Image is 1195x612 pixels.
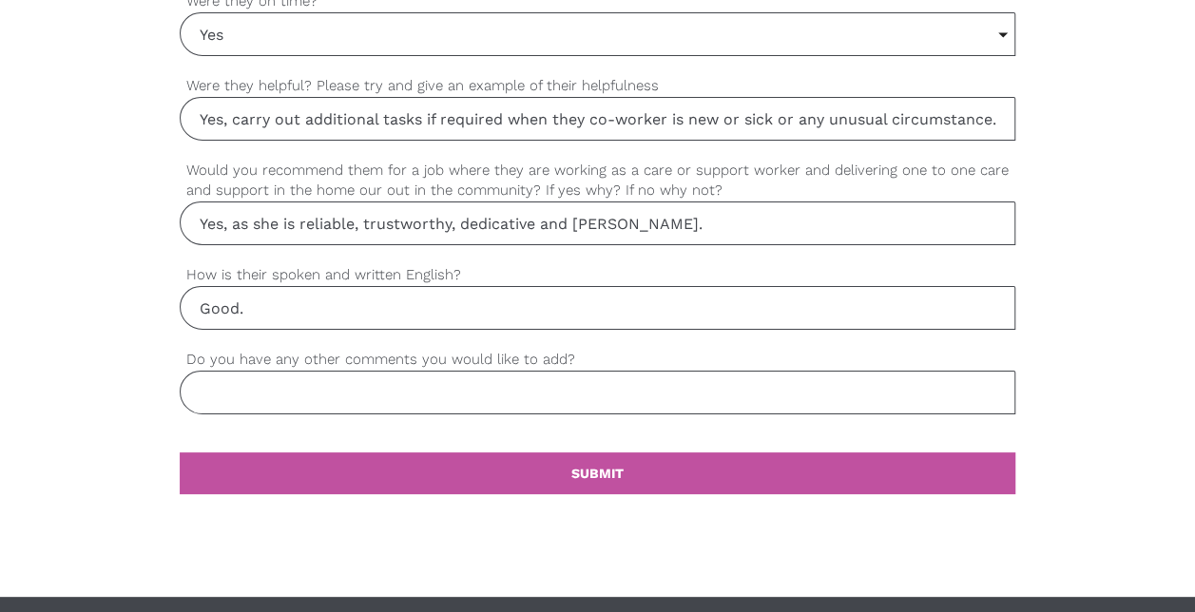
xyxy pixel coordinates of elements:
label: Were they helpful? Please try and give an example of their helpfulness [180,75,1016,97]
label: Do you have any other comments you would like to add? [180,349,1016,371]
a: SUBMIT [180,452,1016,494]
label: Would you recommend them for a job where they are working as a care or support worker and deliver... [180,160,1016,201]
label: How is their spoken and written English? [180,264,1016,286]
b: SUBMIT [571,466,624,481]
